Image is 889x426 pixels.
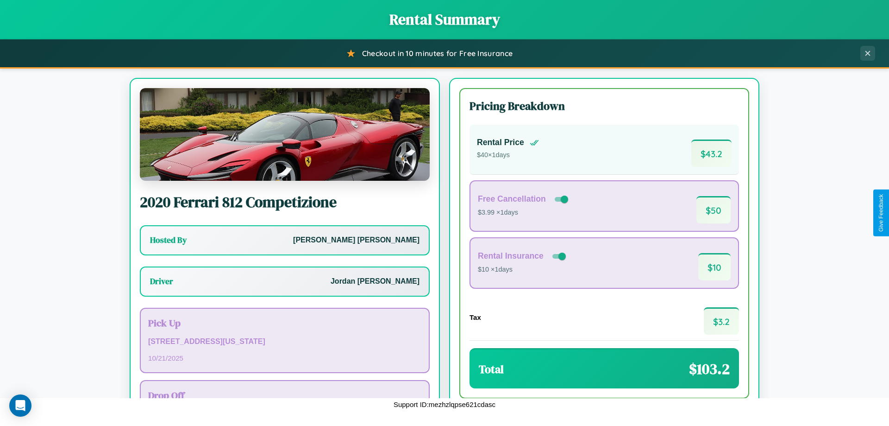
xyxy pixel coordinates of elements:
p: Jordan [PERSON_NAME] [331,275,419,288]
div: Give Feedback [878,194,884,232]
h3: Drop Off [148,388,421,402]
p: 10 / 21 / 2025 [148,352,421,364]
div: Open Intercom Messenger [9,394,31,417]
h4: Rental Price [477,138,524,147]
h4: Free Cancellation [478,194,546,204]
h3: Hosted By [150,235,187,246]
img: Ferrari 812 Competizione [140,88,430,181]
span: $ 50 [696,196,731,223]
span: $ 10 [698,253,731,280]
h3: Pricing Breakdown [470,98,739,114]
p: Support ID: mezhzlqpse621cdasc [394,398,495,411]
p: $10 × 1 days [478,264,568,276]
span: $ 3.2 [704,307,739,335]
span: Checkout in 10 minutes for Free Insurance [362,49,513,58]
h2: 2020 Ferrari 812 Competizione [140,192,430,212]
h4: Rental Insurance [478,251,544,261]
h4: Tax [470,313,481,321]
h3: Driver [150,276,173,287]
h1: Rental Summary [9,9,880,30]
h3: Total [479,362,504,377]
p: $3.99 × 1 days [478,207,570,219]
p: [PERSON_NAME] [PERSON_NAME] [293,234,419,247]
span: $ 43.2 [691,140,732,167]
p: [STREET_ADDRESS][US_STATE] [148,335,421,349]
h3: Pick Up [148,316,421,330]
p: $ 40 × 1 days [477,149,539,161]
span: $ 103.2 [689,359,730,379]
